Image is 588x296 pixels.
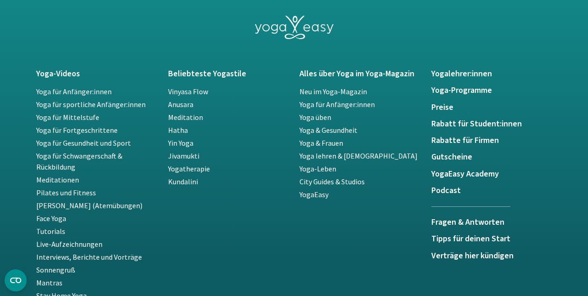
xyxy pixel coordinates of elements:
[300,151,418,160] a: Yoga lehren & [DEMOGRAPHIC_DATA]
[431,120,552,129] a: Rabatt für Student:innen
[36,188,96,197] a: Pilates und Fitness
[431,218,510,227] h5: Fragen & Antworten
[36,214,66,223] a: Face Yoga
[168,100,193,109] a: Anusara
[168,177,198,186] a: Kundalini
[168,113,203,122] a: Meditation
[300,69,420,79] a: Alles über Yoga im Yoga-Magazin
[431,251,552,261] a: Verträge hier kündigen
[36,175,79,184] a: Meditationen
[36,239,102,249] a: Live-Aufzeichnungen
[36,227,65,236] a: Tutorials
[168,87,208,96] a: Vinyasa Flow
[300,138,343,148] a: Yoga & Frauen
[300,113,331,122] a: Yoga üben
[431,234,552,244] a: Tipps für deinen Start
[300,190,328,199] a: YogaEasy
[36,278,62,287] a: Mantras
[431,186,552,195] a: Podcast
[168,164,210,173] a: Yogatherapie
[431,86,552,95] a: Yoga-Programme
[168,138,193,148] a: Yin Yoga
[300,164,336,173] a: Yoga-Leben
[300,87,367,96] a: Neu im Yoga-Magazin
[168,151,199,160] a: Jivamukti
[300,125,357,135] a: Yoga & Gesundheit
[36,113,99,122] a: Yoga für Mittelstufe
[36,138,131,148] a: Yoga für Gesundheit und Sport
[36,151,122,171] a: Yoga für Schwangerschaft & Rückbildung
[431,136,552,145] a: Rabatte für Firmen
[431,170,552,179] a: YogaEasy Academy
[431,206,510,234] a: Fragen & Antworten
[300,177,365,186] a: City Guides & Studios
[431,69,552,79] a: Yogalehrer:innen
[36,201,142,210] a: [PERSON_NAME] (Atemübungen)
[36,125,118,135] a: Yoga für Fortgeschrittene
[36,265,75,274] a: Sonnengruß
[36,252,142,262] a: Interviews, Berichte und Vorträge
[431,153,552,162] a: Gutscheine
[300,100,375,109] a: Yoga für Anfänger:innen
[168,125,188,135] a: Hatha
[5,269,27,291] button: CMP-Widget öffnen
[168,69,289,79] a: Beliebteste Yogastile
[36,69,157,79] a: Yoga-Videos
[431,103,552,112] a: Preise
[36,100,146,109] a: Yoga für sportliche Anfänger:innen
[36,87,112,96] a: Yoga für Anfänger:innen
